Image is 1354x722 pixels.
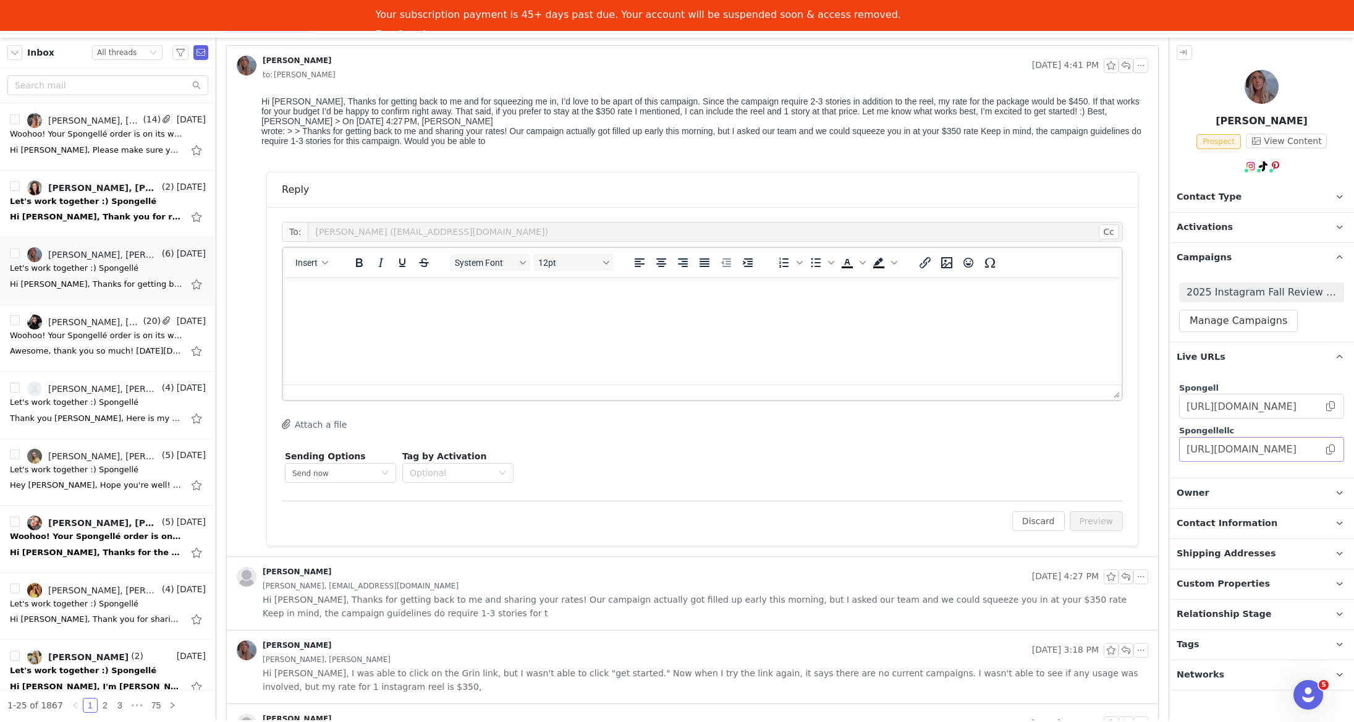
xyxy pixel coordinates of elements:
li: 1 [83,698,98,713]
span: Tags [1177,638,1200,652]
span: 5 [1319,680,1329,690]
div: Let's work together :) Spongellé [10,598,138,610]
button: Underline [392,254,413,271]
img: instagram.svg [1246,161,1256,171]
span: 12pt [538,258,599,268]
li: Next 3 Pages [127,698,147,713]
span: Spongellellc [1179,426,1234,435]
button: Insert/edit image [936,254,957,271]
div: Hi Maren, Thank you for sharing campaign details. Spongellé aligns perfectly! My rate for one ree... [10,613,183,626]
div: Optional [410,467,493,479]
a: [PERSON_NAME] [237,567,332,587]
button: Font sizes [533,254,614,271]
li: 75 [147,698,166,713]
div: [PERSON_NAME], [PERSON_NAME], [PERSON_NAME], [PERSON_NAME] [48,317,140,327]
button: Manage Campaigns [1179,310,1298,332]
div: Bullet list [805,254,836,271]
div: Awesome, thank you so much! On Tue, Sep 30, 2025 at 8:57 AM Maren Sullivan <maren@spongelle.com> ... [10,345,183,357]
span: (2) [129,650,143,663]
button: Decrease indent [716,254,737,271]
img: 8b7a2a2a-6544-431a-9afa-93d14dd9e685--s.jpg [27,113,42,128]
span: To: [282,222,308,242]
div: [PERSON_NAME] [263,56,332,66]
a: 2 [98,699,112,712]
li: Next Page [165,698,180,713]
div: [PERSON_NAME], [PERSON_NAME] [48,585,159,595]
img: 7f68c464-e2f0-41c0-b255-a288ae778287.jpg [237,640,256,660]
i: icon: right [169,702,176,709]
img: placeholder-profile.jpg [237,567,256,587]
a: [PERSON_NAME], [PERSON_NAME] [27,449,159,464]
span: Contact Information [1177,517,1277,530]
p: [PERSON_NAME] [1169,114,1354,129]
button: Insert/edit link [915,254,936,271]
img: Emma Hussung [1245,70,1279,104]
span: (20) [140,315,161,328]
span: [DATE] 4:41 PM [1032,58,1099,73]
div: [PERSON_NAME], [PERSON_NAME] [48,518,159,528]
div: Let's work together :) Spongellé [10,396,138,409]
a: [PERSON_NAME], [PERSON_NAME] [27,113,140,128]
span: Prospect [1196,134,1241,149]
div: Let's work together :) Spongellé [10,195,156,208]
button: Strikethrough [413,254,434,271]
div: Let's work together :) Spongellé [10,262,138,274]
a: 3 [113,699,127,712]
div: Let's work together :) Spongellé [10,464,138,476]
div: Background color [868,254,899,271]
div: Woohoo! Your Spongellé order is on its way :) [10,329,183,342]
a: [PERSON_NAME] [27,650,129,665]
button: Insert [290,254,333,271]
span: Sending Options [285,451,366,461]
button: Justify [694,254,715,271]
span: [DATE] 3:18 PM [1032,643,1099,658]
div: wrote: > > Thanks for getting back to me and sharing your rates! Our campaign actually got filled... [5,35,887,54]
img: 1927dbca-90f3-493f-9990-963867ae4806.jpg [27,315,42,329]
div: Woohoo! Your Spongellé order is on its way :) [10,530,183,543]
img: 7f68c464-e2f0-41c0-b255-a288ae778287.jpg [27,247,42,262]
div: Woohoo! Your Spongellé order is on its way :) [10,128,183,140]
div: Numbered list [774,254,805,271]
div: Hi Maren, Thanks for getting back to me and for squeezing me in, I’d love to be apart of this cam... [10,278,183,291]
span: [DATE] 4:27 PM [1032,569,1099,584]
button: Italic [370,254,391,271]
div: Thank you Maren, Here is my media kit. https://www.canva.com/design/DAGuYv72pUc/Gz2k7rL8RyiHAAQt7... [10,412,183,425]
i: icon: search [192,81,201,90]
a: 75 [148,699,165,712]
button: View Content [1246,134,1327,148]
img: 6f20b437-598b-4901-8fc1-bdcd2376da44--s.jpg [27,583,42,598]
a: [PERSON_NAME], [PERSON_NAME] [27,247,159,262]
span: ••• [127,698,147,713]
span: Inbox [27,46,54,59]
div: [PERSON_NAME], [PERSON_NAME] [48,384,159,394]
span: Owner [1177,486,1209,500]
span: Hi [PERSON_NAME], Thanks for getting back to me and sharing your rates! Our campaign actually got... [263,593,1148,620]
div: [PERSON_NAME] [DATE] 4:27 PM[PERSON_NAME], [EMAIL_ADDRESS][DOMAIN_NAME] Hi [PERSON_NAME], Thanks ... [227,557,1158,630]
button: Increase indent [737,254,758,271]
div: Hey Maren, Hope you're well! Just checking in here 😊 Thanks, Toni x Junior Talent Assistant The A... [10,479,183,491]
div: [PERSON_NAME] [DATE] 4:41 PMto:[PERSON_NAME] [227,46,1158,91]
div: Hi Maren, Thank you for reaching out. This seems an exciting collaboration and I'm excited to cre... [10,211,183,223]
span: Custom Properties [1177,577,1270,591]
button: Align left [629,254,650,271]
button: Emojis [958,254,979,271]
div: Hi Crucita, Please make sure you are set up to accept payments on GRIN. We have Net30 payment ter... [10,144,183,156]
div: Reply [282,182,309,197]
a: [PERSON_NAME] [237,640,332,660]
button: Special character [980,254,1001,271]
i: icon: down [381,469,389,478]
div: Let's work together :) Spongellé [10,665,156,677]
button: Preview [1070,511,1123,531]
a: [PERSON_NAME], [PERSON_NAME], [PERSON_NAME], [PERSON_NAME] [27,315,140,329]
a: [PERSON_NAME], [PERSON_NAME] [27,583,159,598]
li: Previous Page [68,698,83,713]
a: [PERSON_NAME], [PERSON_NAME] [27,516,159,530]
li: 3 [112,698,127,713]
button: Align center [651,254,672,271]
span: (14) [140,113,161,126]
div: Your subscription payment is 45+ days past due. Your account will be suspended soon & access remo... [376,9,901,21]
span: Activations [1177,221,1233,234]
span: System Font [455,258,515,268]
span: Insert [295,258,318,268]
div: [PERSON_NAME] [263,567,332,577]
